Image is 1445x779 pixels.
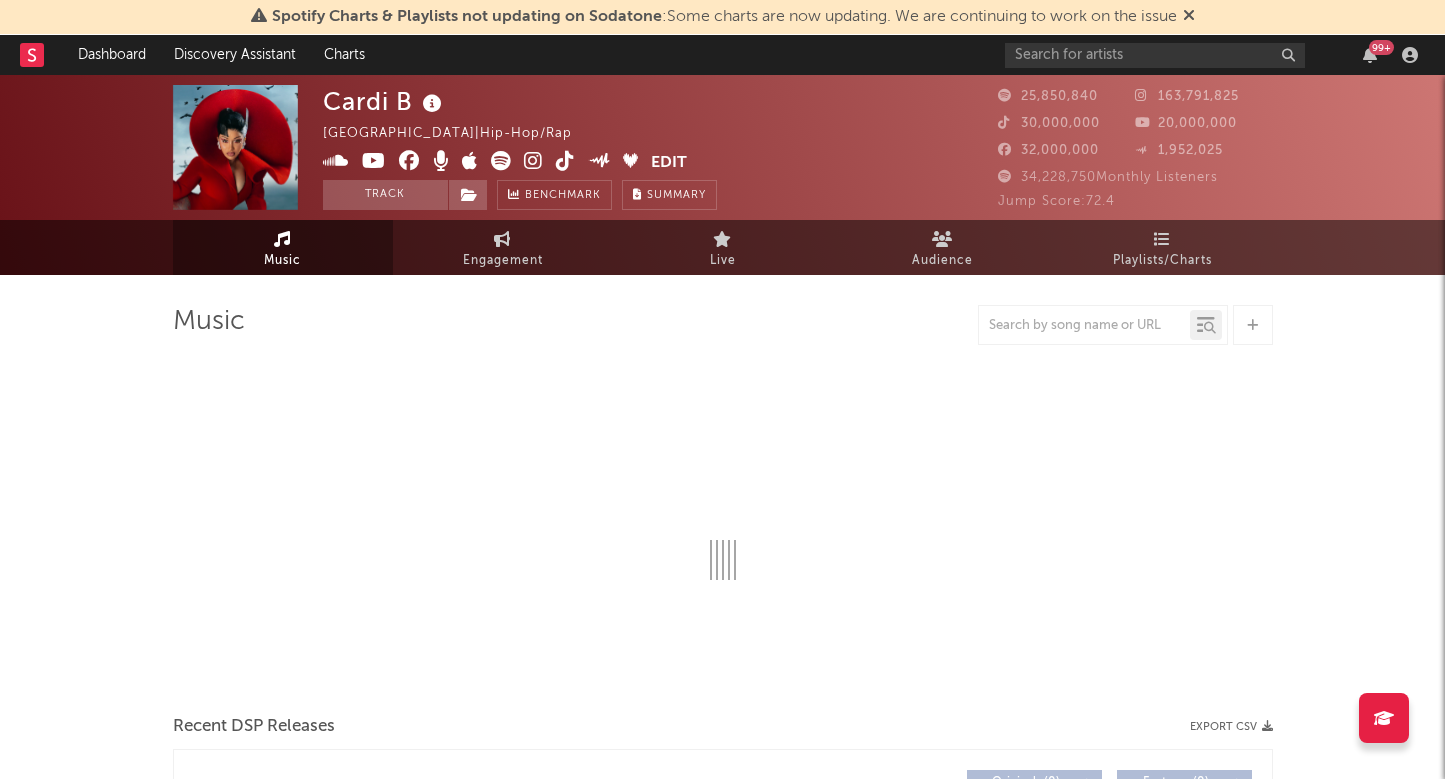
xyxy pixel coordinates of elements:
button: Track [323,180,448,210]
input: Search by song name or URL [979,318,1190,334]
span: Dismiss [1183,9,1195,25]
span: Summary [647,190,706,201]
span: Playlists/Charts [1113,249,1212,273]
a: Playlists/Charts [1053,220,1273,275]
a: Audience [833,220,1053,275]
span: Live [710,249,736,273]
span: 30,000,000 [998,117,1100,130]
div: 99 + [1369,40,1394,55]
a: Charts [310,35,379,75]
button: Edit [651,151,687,176]
input: Search for artists [1005,43,1305,68]
span: Music [264,249,301,273]
span: 32,000,000 [998,144,1099,157]
span: Jump Score: 72.4 [998,195,1115,208]
button: Summary [622,180,717,210]
span: 25,850,840 [998,90,1098,103]
span: : Some charts are now updating. We are continuing to work on the issue [272,9,1177,25]
span: Spotify Charts & Playlists not updating on Sodatone [272,9,662,25]
a: Benchmark [497,180,612,210]
span: Benchmark [525,184,601,208]
span: 163,791,825 [1135,90,1239,103]
span: Engagement [463,249,543,273]
span: 34,228,750 Monthly Listeners [998,171,1218,184]
button: 99+ [1363,47,1377,63]
button: Export CSV [1190,721,1273,733]
span: Audience [912,249,973,273]
div: Cardi B [323,85,447,118]
span: Recent DSP Releases [173,715,335,739]
a: Dashboard [64,35,160,75]
a: Discovery Assistant [160,35,310,75]
a: Engagement [393,220,613,275]
div: [GEOGRAPHIC_DATA] | Hip-Hop/Rap [323,122,595,146]
a: Music [173,220,393,275]
span: 20,000,000 [1135,117,1237,130]
span: 1,952,025 [1135,144,1223,157]
a: Live [613,220,833,275]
